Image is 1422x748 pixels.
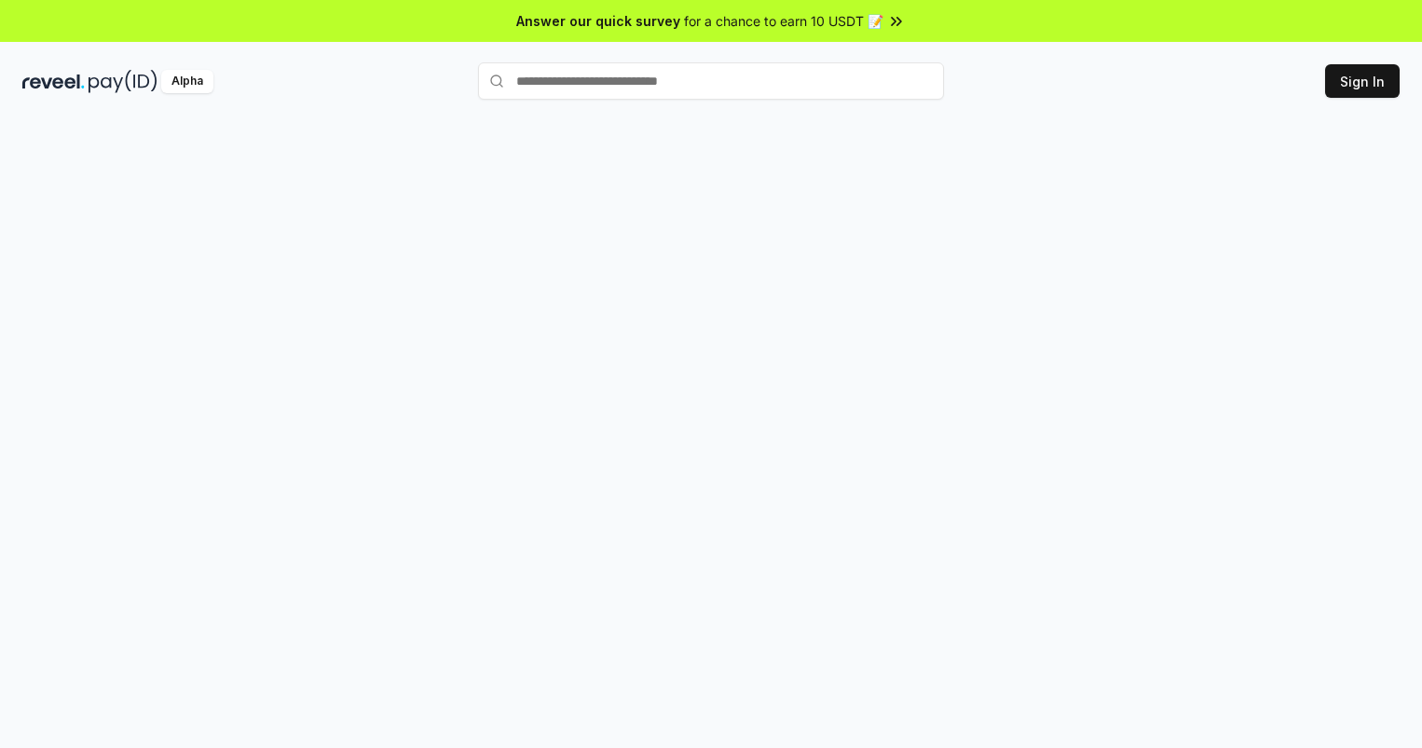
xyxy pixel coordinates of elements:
span: for a chance to earn 10 USDT 📝 [684,11,883,31]
span: Answer our quick survey [516,11,680,31]
img: reveel_dark [22,70,85,93]
img: pay_id [89,70,157,93]
button: Sign In [1325,64,1400,98]
div: Alpha [161,70,213,93]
